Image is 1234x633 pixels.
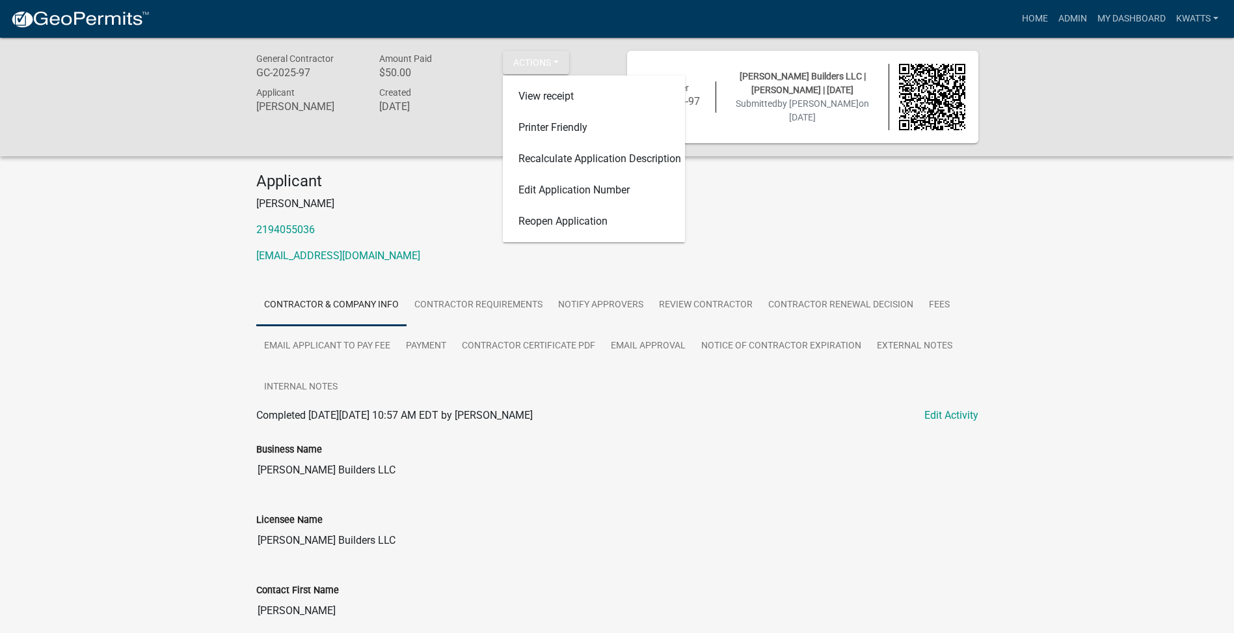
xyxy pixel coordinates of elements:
[256,516,323,525] label: Licensee Name
[256,326,398,367] a: Email Applicant to Pay Fee
[503,143,685,175] a: Recalculate Application Description
[256,196,978,212] p: [PERSON_NAME]
[256,87,295,98] span: Applicant
[256,586,339,595] label: Contact First Name
[379,100,483,113] h6: [DATE]
[379,53,432,64] span: Amount Paid
[256,223,315,236] a: 2194055036
[1092,7,1171,31] a: My Dashboard
[256,66,360,79] h6: GC-2025-97
[777,98,859,109] span: by [PERSON_NAME]
[550,285,651,326] a: Notify Approvers
[651,285,760,326] a: Review Contractor
[1171,7,1224,31] a: Kwatts
[256,367,345,408] a: Internal Notes
[503,81,685,112] a: View receipt
[503,51,569,74] button: Actions
[1017,7,1053,31] a: Home
[256,409,533,421] span: Completed [DATE][DATE] 10:57 AM EDT by [PERSON_NAME]
[869,326,960,367] a: External Notes
[379,87,411,98] span: Created
[256,100,360,113] h6: [PERSON_NAME]
[256,172,978,191] h4: Applicant
[740,71,866,95] span: [PERSON_NAME] Builders LLC | [PERSON_NAME] | [DATE]
[924,408,978,423] a: Edit Activity
[256,445,322,455] label: Business Name
[256,249,420,262] a: [EMAIL_ADDRESS][DOMAIN_NAME]
[454,326,603,367] a: Contractor Certificate PDF
[921,285,958,326] a: Fees
[398,326,454,367] a: Payment
[503,112,685,143] a: Printer Friendly
[603,326,693,367] a: Email Approval
[407,285,550,326] a: Contractor Requirements
[503,175,685,206] a: Edit Application Number
[256,53,334,64] span: General Contractor
[736,98,869,122] span: Submitted on [DATE]
[503,76,685,242] div: Actions
[503,206,685,237] a: Reopen Application
[899,64,965,130] img: QR code
[760,285,921,326] a: Contractor Renewal Decision
[693,326,869,367] a: Notice of Contractor Expiration
[256,285,407,326] a: Contractor & Company Info
[1053,7,1092,31] a: Admin
[379,66,483,79] h6: $50.00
